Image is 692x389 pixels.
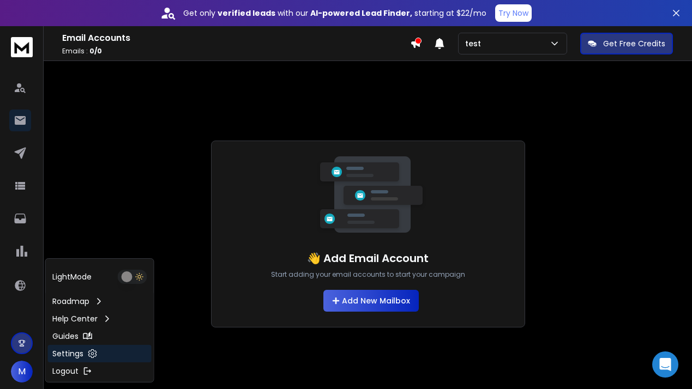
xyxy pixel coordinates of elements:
span: 0 / 0 [89,46,102,56]
a: Roadmap [48,293,152,310]
a: Settings [48,345,152,362]
p: test [465,38,485,49]
a: Guides [48,327,152,345]
p: Get only with our starting at $22/mo [183,8,486,19]
p: Roadmap [52,296,89,307]
button: M [11,361,33,382]
p: Try Now [498,8,528,19]
h1: Email Accounts [62,32,410,45]
p: Help Center [52,313,98,324]
p: Emails : [62,47,410,56]
button: Add New Mailbox [323,290,419,312]
p: Logout [52,366,79,376]
strong: verified leads [218,8,275,19]
strong: AI-powered Lead Finder, [310,8,412,19]
p: Settings [52,348,83,359]
p: Guides [52,331,79,342]
img: logo [11,37,33,57]
button: Try Now [495,4,532,22]
button: Get Free Credits [580,33,673,54]
div: Open Intercom Messenger [652,351,678,378]
h1: 👋 Add Email Account [307,251,429,266]
p: Light Mode [52,271,92,282]
p: Start adding your email accounts to start your campaign [271,270,465,279]
a: Help Center [48,310,152,327]
p: Get Free Credits [603,38,665,49]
